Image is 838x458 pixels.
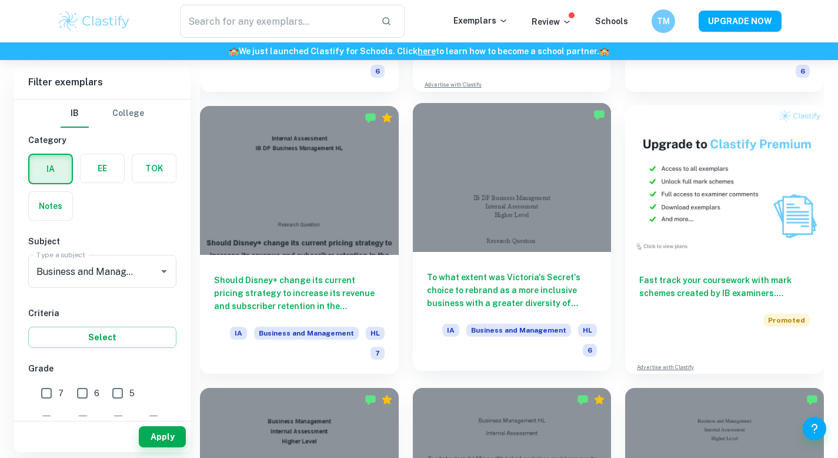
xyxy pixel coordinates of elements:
span: 🏫 [599,47,609,56]
span: IA [442,324,459,337]
p: Exemplars [453,14,508,27]
a: Advertise with Clastify [425,81,482,89]
h6: TM [656,15,670,28]
button: TOK [132,154,176,182]
div: Filter type choice [61,99,144,128]
span: 3 [95,414,100,427]
h6: Criteria [28,307,176,320]
h6: Grade [28,362,176,375]
img: Marked [365,112,376,124]
div: Premium [593,394,605,406]
button: EE [81,154,124,182]
label: Type a subject [36,250,85,260]
img: Marked [806,394,818,406]
img: Thumbnail [625,106,824,255]
h6: Fast track your coursework with mark schemes created by IB examiners. Upgrade now [639,274,810,300]
button: Open [156,263,172,280]
span: Business and Management [254,327,359,340]
span: 2 [130,414,135,427]
h6: Filter exemplars [14,66,191,99]
a: Schools [595,16,628,26]
h6: We just launched Clastify for Schools. Click to learn how to become a school partner. [2,45,836,58]
span: 1 [165,414,169,427]
button: TM [652,9,675,33]
img: Marked [365,394,376,406]
button: Notes [29,192,72,220]
span: Business and Management [466,324,571,337]
h6: Should Disney+ change its current pricing strategy to increase its revenue and subscriber retenti... [214,274,385,313]
span: 6 [370,65,385,78]
div: Premium [381,394,393,406]
a: Should Disney+ change its current pricing strategy to increase its revenue and subscriber retenti... [200,106,399,374]
h6: Category [28,134,176,147]
span: 🏫 [229,47,239,56]
span: 5 [129,387,135,400]
span: HL [578,324,597,337]
button: IB [61,99,89,128]
img: Marked [577,394,589,406]
button: Help and Feedback [803,417,826,440]
span: 7 [370,347,385,360]
span: 6 [583,344,597,357]
span: 6 [94,387,99,400]
button: Select [28,327,176,348]
span: 7 [58,387,64,400]
p: Review [532,15,572,28]
button: Apply [139,426,186,447]
img: Marked [593,109,605,121]
button: College [112,99,144,128]
h6: To what extent was Victoria's Secret's choice to rebrand as a more inclusive business with a grea... [427,271,597,310]
a: Advertise with Clastify [637,363,694,371]
h6: Subject [28,235,176,248]
a: To what extent was Victoria's Secret's choice to rebrand as a more inclusive business with a grea... [413,106,612,374]
span: HL [366,327,385,340]
span: 4 [58,414,64,427]
button: IA [29,155,72,183]
span: 6 [796,65,810,78]
div: Premium [381,112,393,124]
img: Clastify logo [57,9,132,33]
a: here [418,47,436,56]
button: UPGRADE NOW [699,11,782,32]
input: Search for any exemplars... [180,5,372,38]
span: Promoted [763,314,810,327]
span: IA [230,327,247,340]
